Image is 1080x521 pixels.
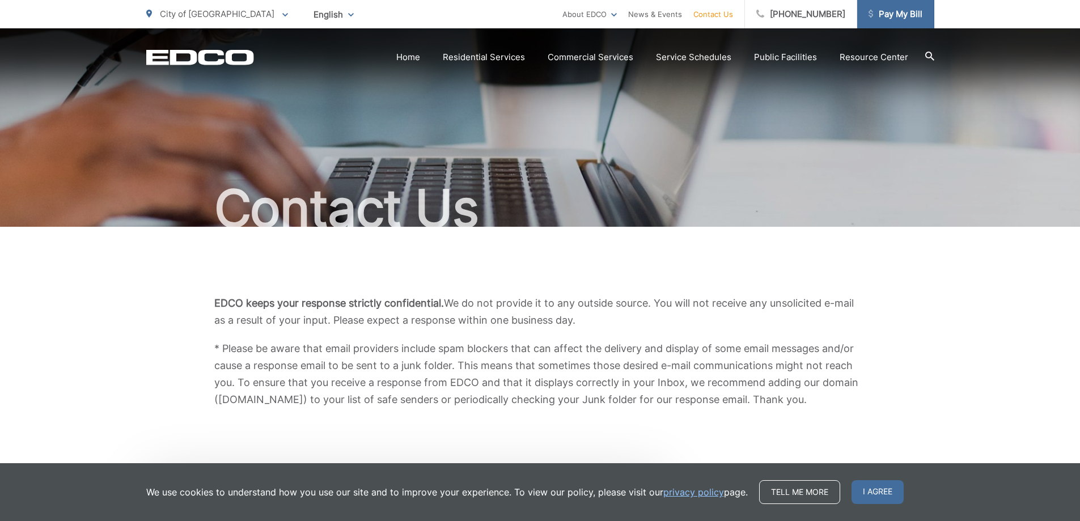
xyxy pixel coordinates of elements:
b: EDCO keeps your response strictly confidential. [214,297,444,309]
a: Home [396,50,420,64]
a: Resource Center [840,50,908,64]
a: EDCD logo. Return to the homepage. [146,49,254,65]
a: Tell me more [759,480,840,504]
a: Service Schedules [656,50,731,64]
h1: Contact Us [146,180,934,237]
a: News & Events [628,7,682,21]
a: Residential Services [443,50,525,64]
p: We use cookies to understand how you use our site and to improve your experience. To view our pol... [146,485,748,499]
p: * Please be aware that email providers include spam blockers that can affect the delivery and dis... [214,340,866,408]
a: About EDCO [562,7,617,21]
p: We do not provide it to any outside source. You will not receive any unsolicited e-mail as a resu... [214,295,866,329]
span: City of [GEOGRAPHIC_DATA] [160,9,274,19]
a: Commercial Services [548,50,633,64]
span: I agree [852,480,904,504]
span: English [305,5,362,24]
a: Contact Us [693,7,733,21]
span: Pay My Bill [869,7,922,21]
a: privacy policy [663,485,724,499]
a: Public Facilities [754,50,817,64]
